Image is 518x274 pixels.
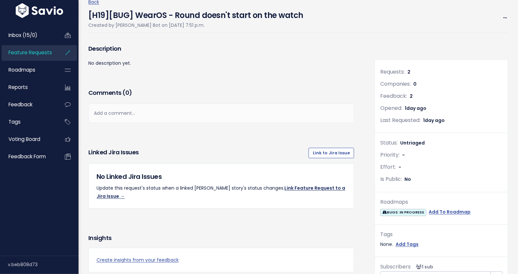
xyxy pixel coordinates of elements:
div: Add a comment... [88,104,354,123]
h3: Comments ( ) [88,88,354,97]
div: None. [380,240,503,248]
span: Priority: [380,151,400,159]
span: Inbox (15/0) [9,32,37,39]
a: Tags [2,114,54,129]
h3: Linked Jira issues [88,148,139,158]
a: Create insights from your feedback [97,256,346,264]
span: - [402,152,405,158]
span: 1 [405,105,426,111]
span: 2 [407,69,410,75]
p: Update this request's status when a linked [PERSON_NAME] story's status changes. [97,184,346,200]
a: Feedback [2,97,54,112]
span: 1 [423,117,445,124]
span: Untriaged [400,140,425,146]
span: Voting Board [9,136,40,143]
a: Feedback form [2,149,54,164]
span: BUGS: IN PROGRESS [380,209,426,216]
h3: Insights [88,233,112,243]
span: day ago [406,105,426,111]
span: Status: [380,139,398,146]
a: Voting Board [2,132,54,147]
span: Reports [9,84,28,91]
div: Roadmaps [380,197,503,207]
h4: [H19][BUG] WearOS - Round doesn't start on the watch [88,6,303,21]
span: Roadmaps [9,66,35,73]
span: - [399,164,401,170]
span: 2 [410,93,413,99]
span: Last Requested: [380,116,420,124]
span: Feature Requests [9,49,52,56]
span: day ago [425,117,445,124]
a: Add Tags [396,240,419,248]
span: Opened: [380,104,402,112]
span: No [404,176,411,182]
span: Feedback form [9,153,46,160]
span: Feedback [9,101,32,108]
a: Roadmaps [2,62,54,77]
span: Subscribers [380,263,411,270]
a: Inbox (15/0) [2,28,54,43]
span: Companies: [380,80,411,88]
a: Link to Jira Issue [309,148,354,158]
a: Reports [2,80,54,95]
span: 0 [125,89,129,97]
p: No description yet. [88,59,354,67]
h5: No Linked Jira Issues [97,172,346,181]
a: BUGS: IN PROGRESS [380,208,426,216]
div: Tags [380,230,503,239]
img: logo-white.9d6f32f41409.svg [14,3,65,18]
span: Created by [PERSON_NAME] Bot on [DATE] 7:51 p.m. [88,22,205,28]
span: Effort: [380,163,396,171]
span: <p><strong>Subscribers</strong><br><br> - Nuno Grazina<br> </p> [413,264,433,270]
span: Tags [9,118,21,125]
div: v.beb808d73 [8,256,79,273]
span: Requests: [380,68,405,76]
a: Feature Requests [2,45,54,60]
h3: Description [88,44,354,53]
span: Feedback: [380,92,407,100]
span: 0 [413,81,417,87]
span: Is Public: [380,175,402,183]
a: Add To Roadmap [429,208,471,216]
